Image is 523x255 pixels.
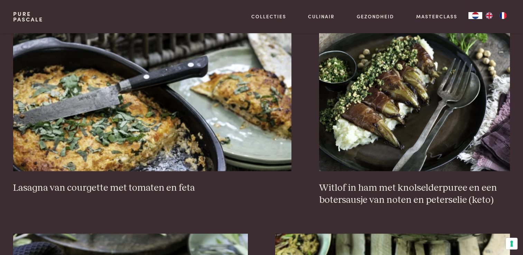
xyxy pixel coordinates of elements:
a: Masterclass [416,13,457,20]
a: NL [468,12,482,19]
div: Language [468,12,482,19]
img: Witlof in ham met knolselderpuree en een botersausje van noten en peterselie (keto) [319,33,510,171]
a: PurePascale [13,11,43,22]
a: EN [482,12,496,19]
ul: Language list [482,12,510,19]
h3: Lasagna van courgette met tomaten en feta [13,182,291,194]
h3: Witlof in ham met knolselderpuree en een botersausje van noten en peterselie (keto) [319,182,510,206]
button: Uw voorkeuren voor toestemming voor trackingtechnologieën [506,238,517,249]
a: Gezondheid [357,13,394,20]
a: Culinair [308,13,335,20]
a: Lasagna van courgette met tomaten en feta Lasagna van courgette met tomaten en feta [13,33,291,194]
aside: Language selected: Nederlands [468,12,510,19]
a: Collecties [251,13,286,20]
a: FR [496,12,510,19]
a: Witlof in ham met knolselderpuree en een botersausje van noten en peterselie (keto) Witlof in ham... [319,33,510,206]
img: Lasagna van courgette met tomaten en feta [13,33,291,171]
